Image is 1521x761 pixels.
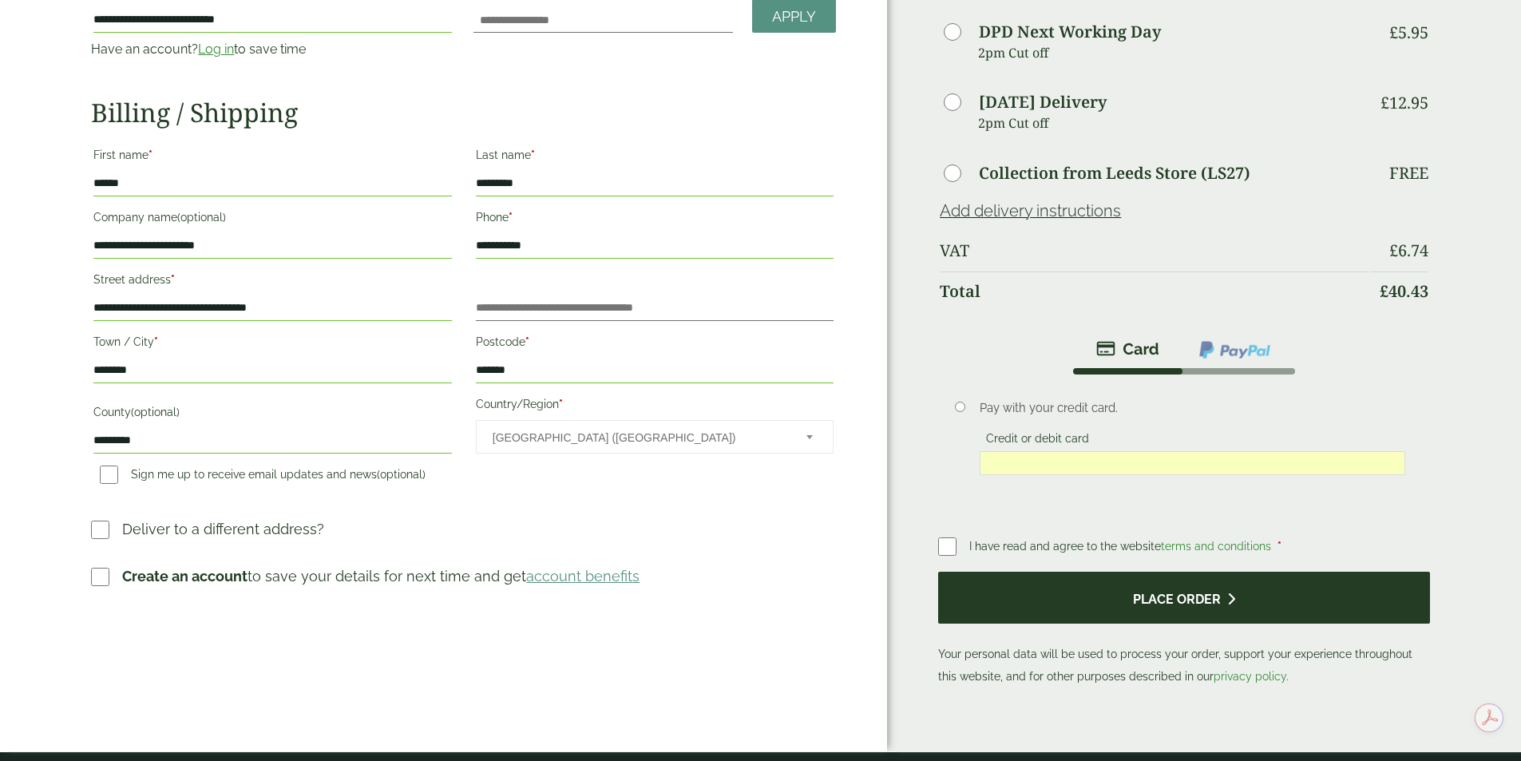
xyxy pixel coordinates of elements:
[476,206,834,233] label: Phone
[525,335,529,348] abbr: required
[91,40,454,59] p: Have an account? to save time
[1096,339,1159,359] img: stripe.png
[1389,240,1398,261] span: £
[122,565,640,587] p: to save your details for next time and get
[1389,22,1428,43] bdi: 5.95
[1389,22,1398,43] span: £
[1389,240,1428,261] bdi: 6.74
[377,468,426,481] span: (optional)
[984,456,1400,470] iframe: Secure card payment input frame
[1380,280,1428,302] bdi: 40.43
[979,24,1161,40] label: DPD Next Working Day
[476,393,834,420] label: Country/Region
[938,572,1429,688] p: Your personal data will be used to process your order, support your experience throughout this we...
[1214,670,1286,683] a: privacy policy
[969,540,1274,553] span: I have read and agree to the website
[1277,540,1281,553] abbr: required
[978,41,1368,65] p: 2pm Cut off
[91,97,836,128] h2: Billing / Shipping
[1380,280,1388,302] span: £
[122,518,324,540] p: Deliver to a different address?
[93,206,451,233] label: Company name
[1389,164,1428,183] p: Free
[938,572,1429,624] button: Place order
[1161,540,1271,553] a: terms and conditions
[93,401,451,428] label: County
[171,273,175,286] abbr: required
[940,272,1368,311] th: Total
[93,144,451,171] label: First name
[1380,92,1428,113] bdi: 12.95
[940,232,1368,270] th: VAT
[93,468,432,486] label: Sign me up to receive email updates and news
[198,42,234,57] a: Log in
[772,8,816,26] span: Apply
[559,398,563,410] abbr: required
[93,331,451,358] label: Town / City
[509,211,513,224] abbr: required
[1198,339,1272,360] img: ppcp-gateway.png
[493,421,785,454] span: United Kingdom (UK)
[149,149,152,161] abbr: required
[100,466,118,484] input: Sign me up to receive email updates and news(optional)
[93,268,451,295] label: Street address
[940,201,1121,220] a: Add delivery instructions
[979,94,1107,110] label: [DATE] Delivery
[978,111,1368,135] p: 2pm Cut off
[531,149,535,161] abbr: required
[1380,92,1389,113] span: £
[526,568,640,585] a: account benefits
[122,568,248,585] strong: Create an account
[177,211,226,224] span: (optional)
[476,144,834,171] label: Last name
[131,406,180,418] span: (optional)
[154,335,158,348] abbr: required
[980,399,1405,417] p: Pay with your credit card.
[476,420,834,454] span: Country/Region
[979,165,1250,181] label: Collection from Leeds Store (LS27)
[980,432,1095,450] label: Credit or debit card
[476,331,834,358] label: Postcode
